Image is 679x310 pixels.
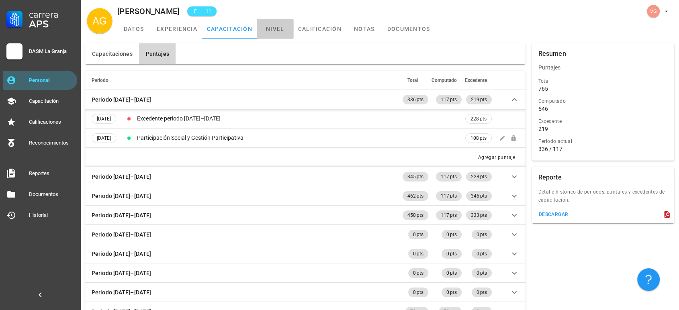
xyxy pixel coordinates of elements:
[532,188,675,209] div: Detalle histórico de periodos, puntajes y excedentes de capacitación.
[29,77,74,84] div: Personal
[441,172,457,182] span: 117 pts
[85,71,401,90] th: Periodo
[29,98,74,104] div: Capacitación
[92,192,151,200] div: Periodo [DATE]–[DATE]
[465,77,487,83] span: Excedente
[463,71,493,90] th: Excedente
[3,112,77,132] a: Calificaciones
[538,212,569,217] div: descargar
[29,119,74,125] div: Calificaciones
[29,191,74,198] div: Documentos
[205,7,212,15] span: 11
[432,77,457,83] span: Computado
[446,249,457,259] span: 0 pts
[538,97,668,105] div: Computado
[532,58,675,77] div: Puntajes
[470,134,487,142] span: 108 pts
[478,153,515,161] div: Agregar puntaje
[401,71,430,90] th: Total
[3,133,77,153] a: Reconocimientos
[92,288,151,297] div: Periodo [DATE]–[DATE]
[29,19,74,29] div: APS
[407,210,423,220] span: 450 pts
[293,19,346,39] a: calificación
[471,95,487,104] span: 219 pts
[92,249,151,258] div: Periodo [DATE]–[DATE]
[29,212,74,218] div: Historial
[257,19,293,39] a: nivel
[477,230,487,239] span: 0 pts
[135,128,464,148] td: Participación Social y Gestión Participativa
[92,77,108,83] span: Periodo
[538,167,562,188] div: Reporte
[29,10,74,19] div: Carrera
[117,7,179,16] div: [PERSON_NAME]
[92,8,107,34] span: AG
[92,95,151,104] div: Periodo [DATE]–[DATE]
[538,137,668,145] div: Periodo actual
[407,77,418,83] span: Total
[441,210,457,220] span: 117 pts
[382,19,435,39] a: documentos
[413,268,423,278] span: 0 pts
[92,269,151,277] div: Periodo [DATE]–[DATE]
[441,191,457,201] span: 117 pts
[471,210,487,220] span: 333 pts
[647,5,660,18] div: avatar
[92,51,133,57] span: Capacitaciones
[413,249,423,259] span: 0 pts
[3,185,77,204] a: Documentos
[446,288,457,297] span: 0 pts
[97,134,111,143] span: [DATE]
[3,206,77,225] a: Historial
[139,43,176,64] button: Puntajes
[538,117,668,125] div: Excedente
[346,19,382,39] a: notas
[202,19,257,39] a: capacitación
[538,105,548,112] div: 546
[3,164,77,183] a: Reportes
[430,71,463,90] th: Computado
[538,43,566,64] div: Resumen
[29,140,74,146] div: Reconocimientos
[413,230,423,239] span: 0 pts
[192,7,198,15] span: F
[92,230,151,239] div: Periodo [DATE]–[DATE]
[152,19,202,39] a: experiencia
[97,114,111,123] span: [DATE]
[441,95,457,104] span: 117 pts
[92,211,151,220] div: Periodo [DATE]–[DATE]
[407,172,423,182] span: 345 pts
[471,172,487,182] span: 228 pts
[29,48,74,55] div: DASM La Granja
[538,85,548,92] div: 765
[3,92,77,111] a: Capacitación
[29,170,74,177] div: Reportes
[538,77,668,85] div: Total
[477,288,487,297] span: 0 pts
[446,230,457,239] span: 0 pts
[413,288,423,297] span: 0 pts
[470,114,487,123] span: 228 pts
[92,172,151,181] div: Periodo [DATE]–[DATE]
[535,209,572,220] button: descargar
[446,268,457,278] span: 0 pts
[145,51,169,57] span: Puntajes
[477,268,487,278] span: 0 pts
[3,71,77,90] a: Personal
[135,109,464,128] td: Excedente periodo [DATE]–[DATE]
[85,43,139,64] button: Capacitaciones
[474,153,519,161] button: Agregar puntaje
[87,8,112,34] div: avatar
[116,19,152,39] a: datos
[471,191,487,201] span: 345 pts
[407,95,423,104] span: 336 pts
[407,191,423,201] span: 462 pts
[538,145,668,153] div: 336 / 117
[477,249,487,259] span: 0 pts
[538,125,548,133] div: 219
